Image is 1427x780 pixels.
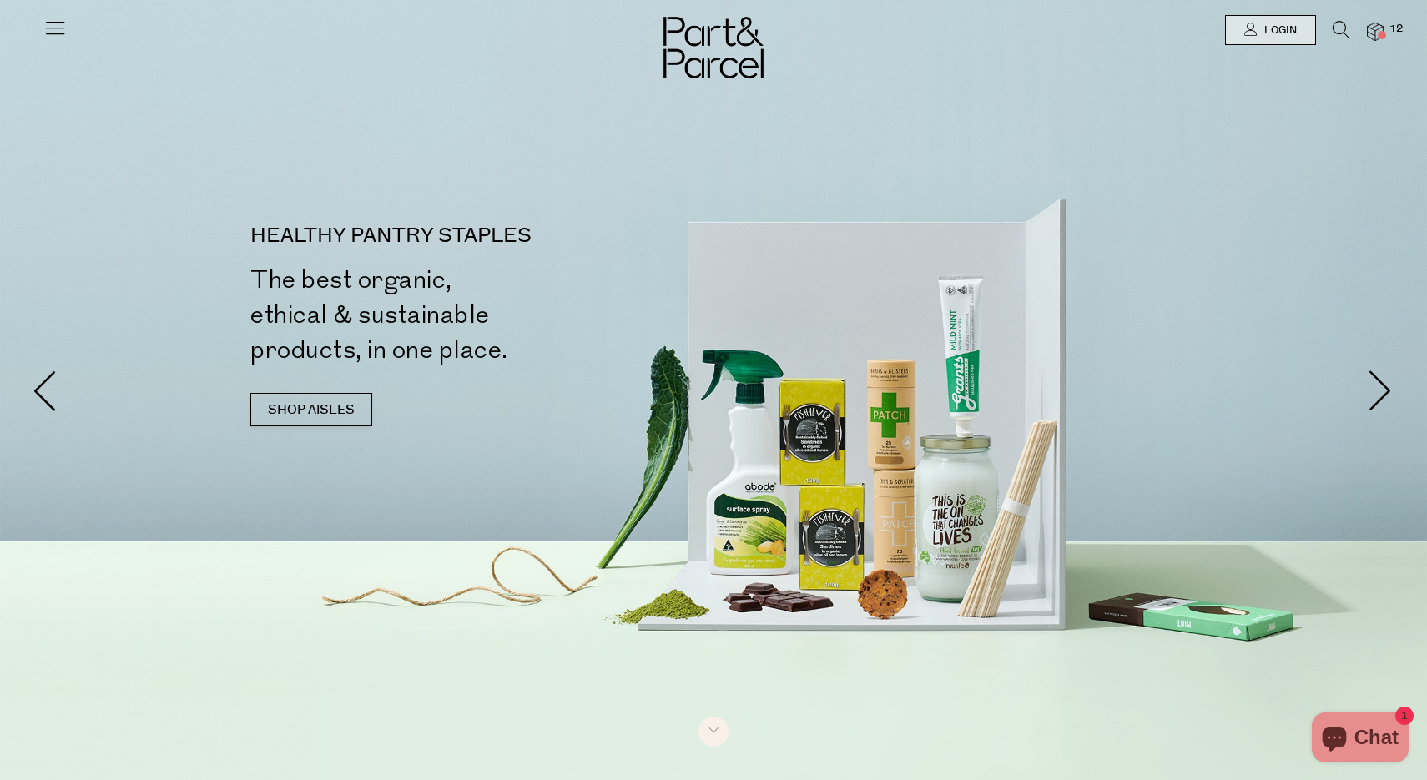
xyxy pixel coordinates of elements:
h2: The best organic, ethical & sustainable products, in one place. [250,263,720,368]
inbox-online-store-chat: Shopify online store chat [1307,712,1414,767]
span: Login [1260,23,1297,38]
a: Login [1225,15,1316,45]
img: Part&Parcel [663,17,764,78]
a: SHOP AISLES [250,393,372,426]
p: HEALTHY PANTRY STAPLES [250,226,720,246]
a: 12 [1367,23,1384,40]
span: 12 [1385,22,1407,37]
